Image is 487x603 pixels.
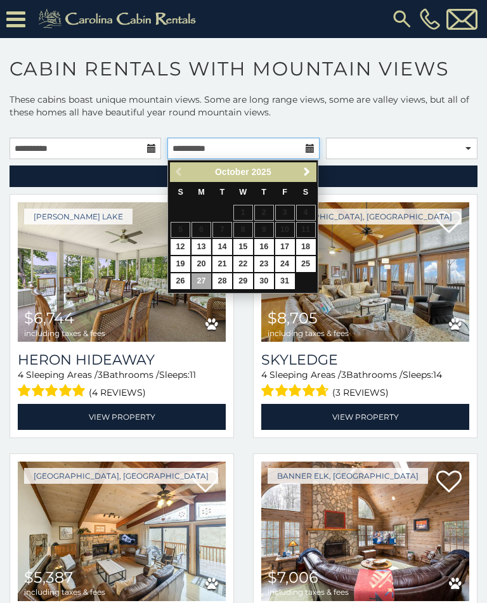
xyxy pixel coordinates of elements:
a: 25 [296,256,316,272]
span: including taxes & fees [268,329,349,337]
a: Banner Elk, [GEOGRAPHIC_DATA] [268,468,428,484]
a: [PERSON_NAME] Lake [24,209,133,224]
span: 4 [261,369,267,380]
span: including taxes & fees [24,588,105,596]
a: Heron Hideaway [18,351,226,368]
span: Tuesday [220,188,225,197]
span: 3 [98,369,103,380]
span: Friday [282,188,287,197]
span: $5,387 [24,568,73,587]
a: 30 [254,273,274,289]
div: Sleeping Areas / Bathrooms / Sleeps: [261,368,469,401]
a: [GEOGRAPHIC_DATA], [GEOGRAPHIC_DATA] [268,209,462,224]
div: Sleeping Areas / Bathrooms / Sleeps: [18,368,226,401]
span: (3 reviews) [332,384,389,401]
a: 21 [212,256,232,272]
a: Next [299,164,315,180]
span: October [215,167,249,177]
img: Skyledge [261,202,469,342]
a: View Property [18,404,226,430]
a: 15 [233,239,253,255]
span: Next [302,167,312,177]
span: 3 [341,369,346,380]
span: Monday [198,188,205,197]
a: 17 [275,239,295,255]
a: Heron Hideaway $6,744 including taxes & fees [18,202,226,342]
a: 28 [212,273,232,289]
a: 19 [171,256,190,272]
img: Heavens Door [18,462,226,601]
img: Connies Log Cabin [261,462,469,601]
a: 13 [192,239,211,255]
a: 12 [171,239,190,255]
span: 4 [18,369,23,380]
span: including taxes & fees [24,329,105,337]
a: Skyledge [261,351,469,368]
span: $8,705 [268,309,318,327]
span: including taxes & fees [268,588,349,596]
span: $6,744 [24,309,74,327]
a: 31 [275,273,295,289]
span: 2025 [252,167,271,177]
span: Saturday [303,188,308,197]
span: $7,006 [268,568,318,587]
span: Wednesday [239,188,247,197]
span: Thursday [261,188,266,197]
span: Sunday [178,188,183,197]
img: Khaki-logo.png [32,6,207,32]
a: Add to favorites [436,469,462,496]
a: 26 [171,273,190,289]
a: RefineSearchFilters [10,165,477,187]
a: Connies Log Cabin $7,006 including taxes & fees [261,462,469,601]
a: 23 [254,256,274,272]
a: 18 [296,239,316,255]
a: 27 [192,273,211,289]
a: 29 [233,273,253,289]
a: Heavens Door $5,387 including taxes & fees [18,462,226,601]
a: 20 [192,256,211,272]
span: (4 reviews) [89,384,146,401]
a: 24 [275,256,295,272]
a: [PHONE_NUMBER] [417,8,443,30]
a: 16 [254,239,274,255]
a: 22 [233,256,253,272]
img: Heron Hideaway [18,202,226,342]
a: 14 [212,239,232,255]
a: View Property [261,404,469,430]
a: [GEOGRAPHIC_DATA], [GEOGRAPHIC_DATA] [24,468,218,484]
span: 14 [433,369,442,380]
span: 11 [190,369,196,380]
img: search-regular.svg [391,8,413,30]
a: Skyledge $8,705 including taxes & fees [261,202,469,342]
